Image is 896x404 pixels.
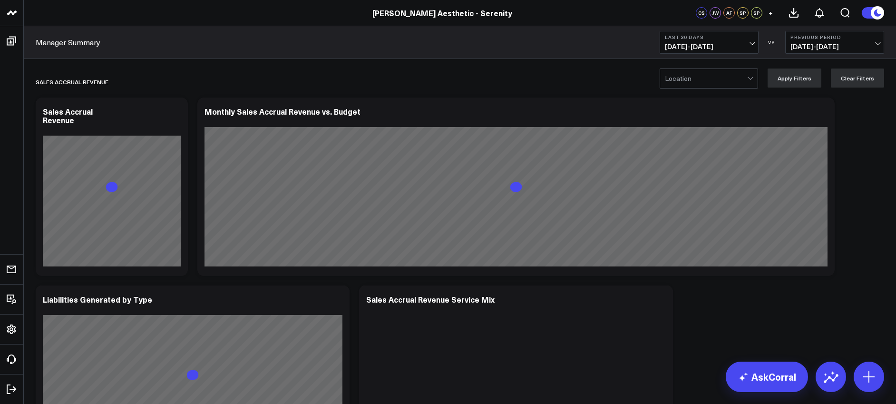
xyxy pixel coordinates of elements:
[763,39,780,45] div: VS
[372,8,512,18] a: [PERSON_NAME] Aesthetic - Serenity
[366,294,495,305] div: Sales Accrual Revenue Service Mix
[768,69,821,88] button: Apply Filters
[43,294,152,305] div: Liabilities Generated by Type
[665,34,753,40] b: Last 30 Days
[737,7,749,19] div: SP
[790,43,879,50] span: [DATE] - [DATE]
[785,31,884,54] button: Previous Period[DATE]-[DATE]
[769,10,773,16] span: +
[696,7,707,19] div: CS
[710,7,721,19] div: JW
[831,69,884,88] button: Clear Filters
[723,7,735,19] div: AF
[660,31,759,54] button: Last 30 Days[DATE]-[DATE]
[205,106,360,117] div: Monthly Sales Accrual Revenue vs. Budget
[43,106,93,125] div: Sales Accrual Revenue
[790,34,879,40] b: Previous Period
[751,7,762,19] div: SP
[726,362,808,392] a: AskCorral
[765,7,776,19] button: +
[36,71,108,93] div: Sales Accrual Revenue
[665,43,753,50] span: [DATE] - [DATE]
[36,37,100,48] a: Manager Summary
